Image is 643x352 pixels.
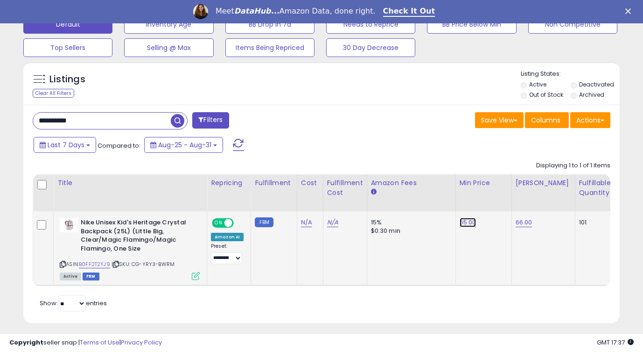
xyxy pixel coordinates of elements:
[216,7,376,16] div: Meet Amazon Data, done right.
[536,161,610,170] div: Displaying 1 to 1 of 1 items
[49,73,85,86] h5: Listings
[529,91,563,99] label: Out of Stock
[371,227,448,235] div: $0.30 min
[225,15,315,34] button: BB Drop in 7d
[460,178,508,188] div: Min Price
[34,137,96,153] button: Last 7 Days
[60,218,78,232] img: 216vAmlgGEL._SL40_.jpg
[371,188,377,196] small: Amazon Fees.
[98,141,140,150] span: Compared to:
[57,178,203,188] div: Title
[579,178,611,198] div: Fulfillable Quantity
[83,273,99,280] span: FBM
[124,15,213,34] button: Inventory Age
[460,218,476,227] a: 65.00
[327,218,338,227] a: N/A
[23,15,112,34] button: Default
[144,137,223,153] button: Aug-25 - Aug-31
[625,8,635,14] div: Close
[521,70,620,79] p: Listing States:
[81,218,194,255] b: Nike Unisex Kid's Heritage Crystal Backpack (25L) (Little Big, Clear/Magic Flamingo/Magic Flaming...
[570,112,610,128] button: Actions
[124,38,213,57] button: Selling @ Max
[9,338,43,347] strong: Copyright
[579,218,608,227] div: 101
[48,140,84,150] span: Last 7 Days
[225,38,315,57] button: Items Being Repriced
[158,140,211,150] span: Aug-25 - Aug-31
[79,260,110,268] a: B0FF2T2YJ9
[475,112,524,128] button: Save View
[60,273,81,280] span: All listings currently available for purchase on Amazon
[211,178,247,188] div: Repricing
[193,4,208,19] img: Profile image for Georgie
[525,112,569,128] button: Columns
[371,178,452,188] div: Amazon Fees
[371,218,448,227] div: 15%
[213,219,224,227] span: ON
[529,80,546,88] label: Active
[301,178,319,188] div: Cost
[33,89,74,98] div: Clear All Filters
[234,7,280,15] i: DataHub...
[23,38,112,57] button: Top Sellers
[528,15,617,34] button: Non Competitive
[383,7,435,17] a: Check It Out
[112,260,175,268] span: | SKU: CG-YRY3-BWRM
[579,80,614,88] label: Deactivated
[80,338,119,347] a: Terms of Use
[9,338,162,347] div: seller snap | |
[427,15,516,34] button: BB Price Below Min
[579,91,604,99] label: Archived
[60,218,200,279] div: ASIN:
[531,115,560,125] span: Columns
[211,243,244,264] div: Preset:
[301,218,312,227] a: N/A
[255,217,273,227] small: FBM
[255,178,293,188] div: Fulfillment
[232,219,247,227] span: OFF
[327,178,363,198] div: Fulfillment Cost
[40,299,107,308] span: Show: entries
[516,178,571,188] div: [PERSON_NAME]
[326,15,415,34] button: Needs to Reprice
[516,218,532,227] a: 66.00
[211,233,244,241] div: Amazon AI
[121,338,162,347] a: Privacy Policy
[192,112,229,129] button: Filters
[597,338,634,347] span: 2025-09-9 17:37 GMT
[326,38,415,57] button: 30 Day Decrease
